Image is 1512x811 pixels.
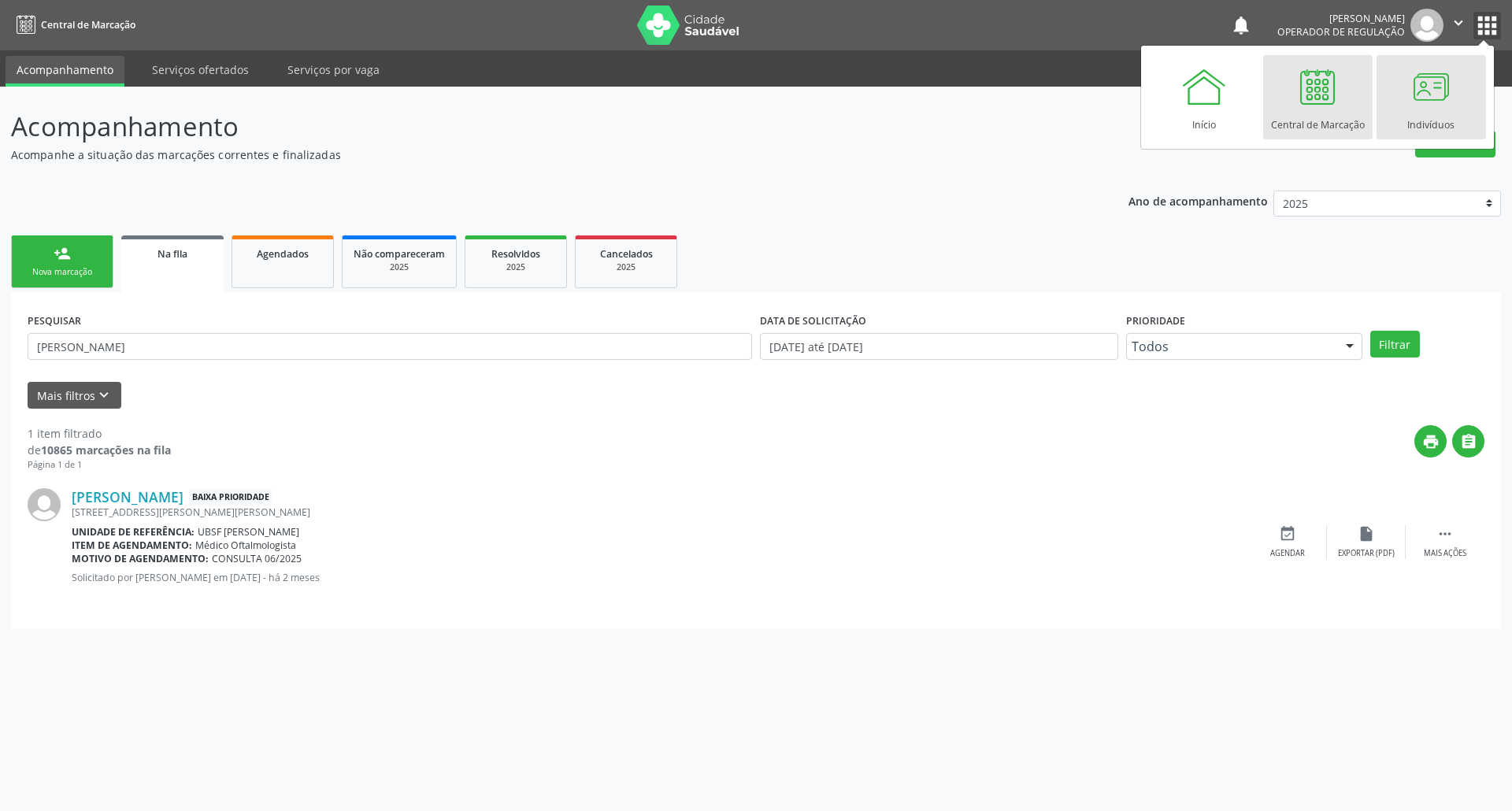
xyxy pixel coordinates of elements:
[41,443,171,457] strong: 10865 marcações na fila
[1436,525,1454,543] i: 
[354,247,445,261] span: Não compareceram
[11,12,135,38] a: Central de Marcação
[1424,548,1466,559] div: Mais ações
[1338,548,1395,559] div: Exportar (PDF)
[1422,433,1440,450] i: print
[1270,548,1305,559] div: Agendar
[195,539,296,552] span: Médico Oftalmologista
[1277,25,1405,39] span: Operador de regulação
[72,525,195,539] b: Unidade de referência:
[72,571,1248,584] p: Solicitado por [PERSON_NAME] em [DATE] - há 2 meses
[23,266,102,278] div: Nova marcação
[600,247,653,261] span: Cancelados
[276,56,391,83] a: Serviços por vaga
[1460,433,1477,450] i: 
[760,333,1118,360] input: Selecione um intervalo
[11,146,1054,163] p: Acompanhe a situação das marcações correntes e finalizadas
[1279,525,1296,543] i: event_available
[491,247,540,261] span: Resolvidos
[28,425,171,442] div: 1 item filtrado
[1410,9,1443,42] img: img
[28,309,81,333] label: PESQUISAR
[41,18,135,31] span: Central de Marcação
[95,387,113,404] i: keyboard_arrow_down
[760,309,866,333] label: DATA DE SOLICITAÇÃO
[212,552,302,565] span: CONSULTA 06/2025
[1128,191,1268,210] p: Ano de acompanhamento
[1126,309,1185,333] label: Prioridade
[1150,55,1259,139] a: Início
[1452,425,1484,457] button: 
[1277,12,1405,25] div: [PERSON_NAME]
[198,525,299,539] span: UBSF [PERSON_NAME]
[141,56,260,83] a: Serviços ofertados
[28,333,752,360] input: Nome, CNS
[1377,55,1486,139] a: Indivíduos
[28,382,121,409] button: Mais filtroskeyboard_arrow_down
[1414,425,1447,457] button: print
[72,488,183,505] a: [PERSON_NAME]
[1230,14,1252,36] button: notifications
[354,261,445,273] div: 2025
[28,442,171,458] div: de
[72,539,192,552] b: Item de agendamento:
[28,488,61,521] img: img
[157,247,187,261] span: Na fila
[72,552,209,565] b: Motivo de agendamento:
[587,261,665,273] div: 2025
[1358,525,1375,543] i: insert_drive_file
[1473,12,1501,39] button: apps
[54,245,71,262] div: person_add
[11,107,1054,146] p: Acompanhamento
[1370,331,1420,357] button: Filtrar
[1443,9,1473,42] button: 
[1263,55,1373,139] a: Central de Marcação
[6,56,124,87] a: Acompanhamento
[257,247,309,261] span: Agendados
[72,505,1248,519] div: [STREET_ADDRESS][PERSON_NAME][PERSON_NAME]
[1450,14,1467,31] i: 
[476,261,555,273] div: 2025
[189,489,272,505] span: Baixa Prioridade
[28,458,171,472] div: Página 1 de 1
[1132,339,1330,354] span: Todos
